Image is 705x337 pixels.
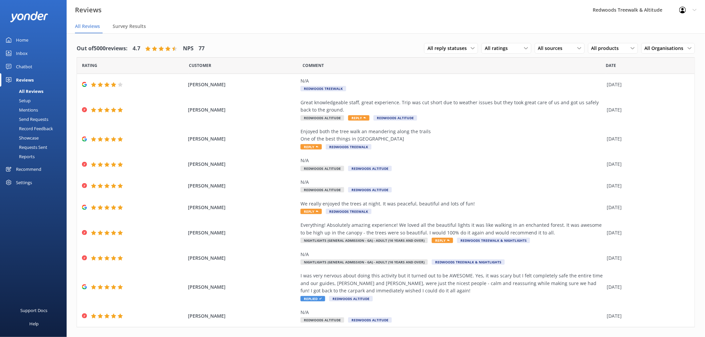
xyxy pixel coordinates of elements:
span: Redwoods Altitude [301,115,344,121]
span: Question [303,62,324,69]
div: Settings [16,176,32,189]
span: Date [82,62,97,69]
span: All sources [538,45,567,52]
div: [DATE] [607,312,686,320]
div: Recommend [16,163,41,176]
span: [PERSON_NAME] [188,229,297,236]
div: Inbox [16,47,28,60]
div: N/A [301,309,604,316]
span: Replied [301,296,325,301]
a: Requests Sent [4,143,67,152]
div: Send Requests [4,115,48,124]
span: Redwoods Treewalk & Nightlights [432,259,505,265]
img: yonder-white-logo.png [10,11,48,22]
a: Reports [4,152,67,161]
div: Setup [4,96,31,105]
h4: 4.7 [133,44,140,53]
div: Help [29,317,39,330]
span: All products [591,45,623,52]
div: Chatbot [16,60,32,73]
span: [PERSON_NAME] [188,81,297,88]
span: Redwoods Altitude [348,166,392,171]
span: All Organisations [645,45,688,52]
div: N/A [301,157,604,164]
span: Date [606,62,616,69]
div: N/A [301,77,604,85]
span: Survey Results [113,23,146,30]
span: Reply [301,209,322,214]
div: [DATE] [607,161,686,168]
span: Redwoods Altitude [301,187,344,192]
span: Redwoods Altitude [329,296,373,301]
span: Redwoods Altitude [373,115,417,121]
span: All reply statuses [427,45,471,52]
h4: Out of 5000 reviews: [77,44,128,53]
div: Record Feedback [4,124,53,133]
div: [DATE] [607,283,686,291]
div: I was very nervous about doing this activity but it turned out to be AWESOME. Yes, it was scary b... [301,272,604,294]
span: [PERSON_NAME] [188,254,297,262]
span: All ratings [485,45,512,52]
h4: 77 [199,44,205,53]
h4: NPS [183,44,194,53]
div: Reports [4,152,35,161]
div: N/A [301,178,604,186]
div: [DATE] [607,106,686,114]
div: Mentions [4,105,38,115]
div: [DATE] [607,81,686,88]
span: Redwoods Treewalk [326,209,371,214]
span: Redwoods Altitude [348,187,392,192]
span: [PERSON_NAME] [188,312,297,320]
span: All Reviews [75,23,100,30]
span: [PERSON_NAME] [188,283,297,291]
span: Reply [301,144,322,150]
div: Great knowledgeable staff, great experience. Trip was cut short due to weather issues but they to... [301,99,604,114]
span: Date [189,62,211,69]
div: All Reviews [4,87,43,96]
div: Everything! Absolutely amazing experience! We loved all the beautiful lights it was like walking ... [301,221,604,236]
span: Redwoods Treewalk & Nightlights [457,238,530,243]
div: N/A [301,251,604,258]
div: Requests Sent [4,143,47,152]
div: [DATE] [607,182,686,189]
div: Reviews [16,73,34,87]
span: Reply [348,115,369,121]
span: [PERSON_NAME] [188,106,297,114]
span: [PERSON_NAME] [188,204,297,211]
a: Send Requests [4,115,67,124]
div: [DATE] [607,229,686,236]
a: Record Feedback [4,124,67,133]
div: Support Docs [21,304,48,317]
span: [PERSON_NAME] [188,135,297,143]
span: [PERSON_NAME] [188,182,297,189]
a: Mentions [4,105,67,115]
div: [DATE] [607,204,686,211]
span: [PERSON_NAME] [188,161,297,168]
a: Showcase [4,133,67,143]
span: Redwoods Treewalk [326,144,371,150]
div: We really enjoyed the trees at night. It was peaceful, beautiful and lots of fun! [301,200,604,207]
a: All Reviews [4,87,67,96]
h3: Reviews [75,5,102,15]
div: Enjoyed both the tree walk an meandering along the trails One of the best things in [GEOGRAPHIC_D... [301,128,604,143]
span: Redwoods Altitude [301,166,344,171]
span: Redwoods Altitude [301,317,344,323]
div: Home [16,33,28,47]
span: Redwoods Treewalk [301,86,346,91]
a: Setup [4,96,67,105]
span: Reply [432,238,453,243]
span: Redwoods Altitude [348,317,392,323]
div: [DATE] [607,254,686,262]
span: Nightlights (General Admission - GA) - Adult (16 years and over) [301,259,428,265]
div: Showcase [4,133,39,143]
div: [DATE] [607,135,686,143]
span: Nightlights (General Admission - GA) - Adult (16 years and over) [301,238,428,243]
